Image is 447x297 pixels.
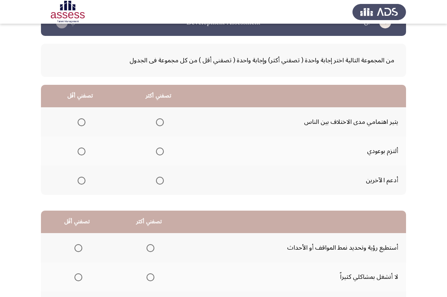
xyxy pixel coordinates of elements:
td: أدعم الآخرين [198,166,406,195]
img: Assessment logo of Development Assessment R1 (EN/AR) [41,1,95,23]
mat-radio-group: Select an option [74,174,85,187]
mat-radio-group: Select an option [143,241,154,254]
th: تصفني أقَل [41,211,113,233]
td: أستطيع رؤية وتحديد نمط المواقف أو الأحداث [185,233,406,262]
mat-radio-group: Select an option [71,241,82,254]
th: تصفني أكثر [119,85,198,107]
h3: Development Assessment [187,17,260,27]
mat-radio-group: Select an option [153,115,164,129]
mat-radio-group: Select an option [143,270,154,284]
img: Assess Talent Management logo [352,1,406,23]
mat-radio-group: Select an option [153,144,164,158]
th: تصفني أقَل [41,85,119,107]
th: تصفني أكثر [113,211,185,233]
td: يثير اهتمامي مدى الاختلاف بين الناس [198,107,406,136]
span: من المجموعة التالية اختر إجابة واحدة ( تصفني أكثر) وإجابة واحدة ( تصفني أقل ) من كل مجموعة فى الجدول [53,54,394,67]
mat-radio-group: Select an option [74,115,85,129]
mat-radio-group: Select an option [74,144,85,158]
td: لا أنشغل بمشاكلي كثيراً [185,262,406,291]
mat-radio-group: Select an option [71,270,82,284]
td: ألتزم بوعودي [198,136,406,166]
mat-radio-group: Select an option [153,174,164,187]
